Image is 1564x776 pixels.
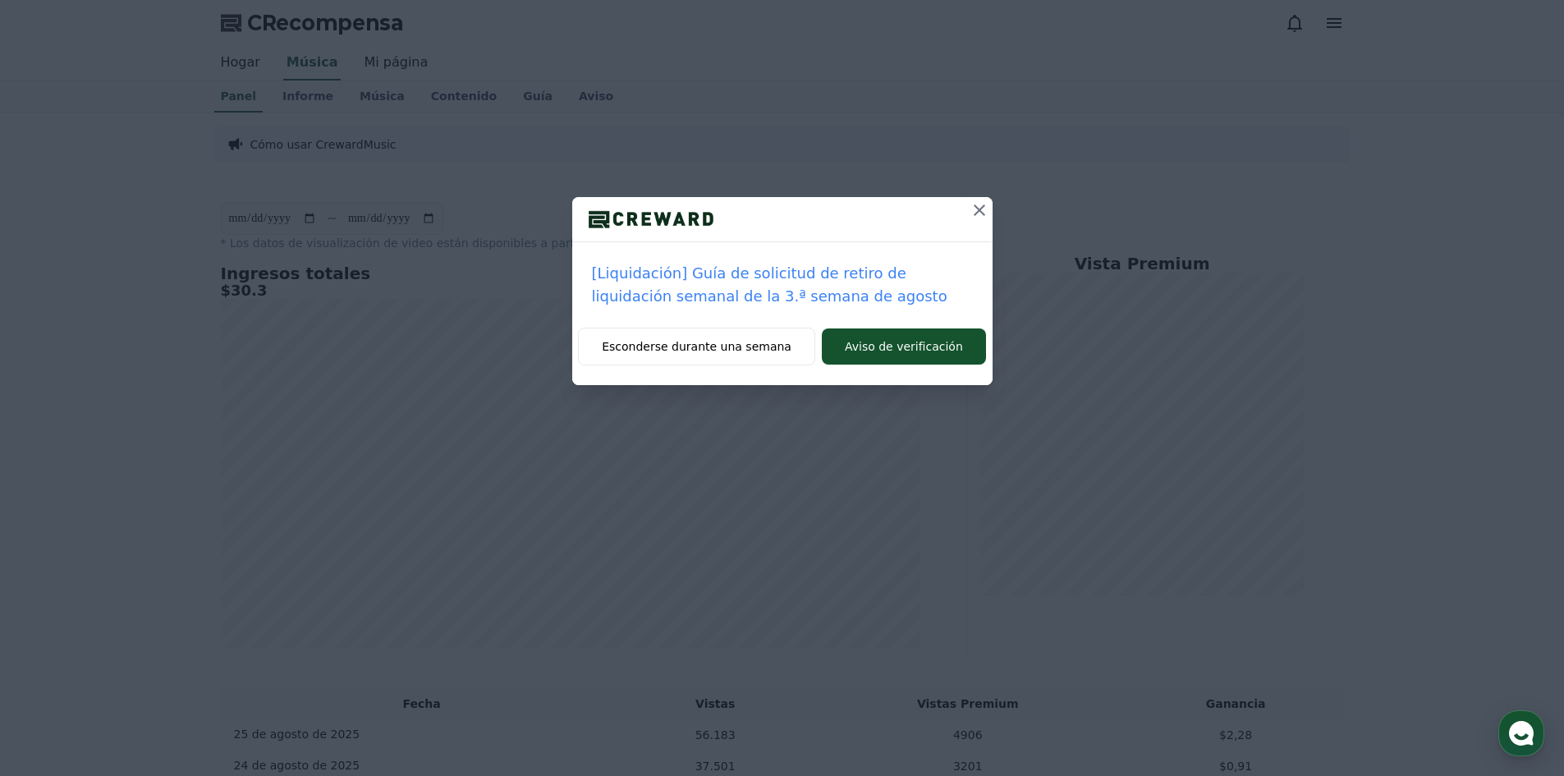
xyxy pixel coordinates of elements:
font: Aviso de verificación [845,340,963,353]
button: Aviso de verificación [822,328,986,365]
a: [Liquidación] Guía de solicitud de retiro de liquidación semanal de la 3.ª semana de agosto [592,262,973,308]
button: Esconderse durante una semana [578,328,815,365]
img: logo [572,207,730,232]
font: Esconderse durante una semana [602,340,791,353]
font: [Liquidación] Guía de solicitud de retiro de liquidación semanal de la 3.ª semana de agosto [592,264,947,305]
